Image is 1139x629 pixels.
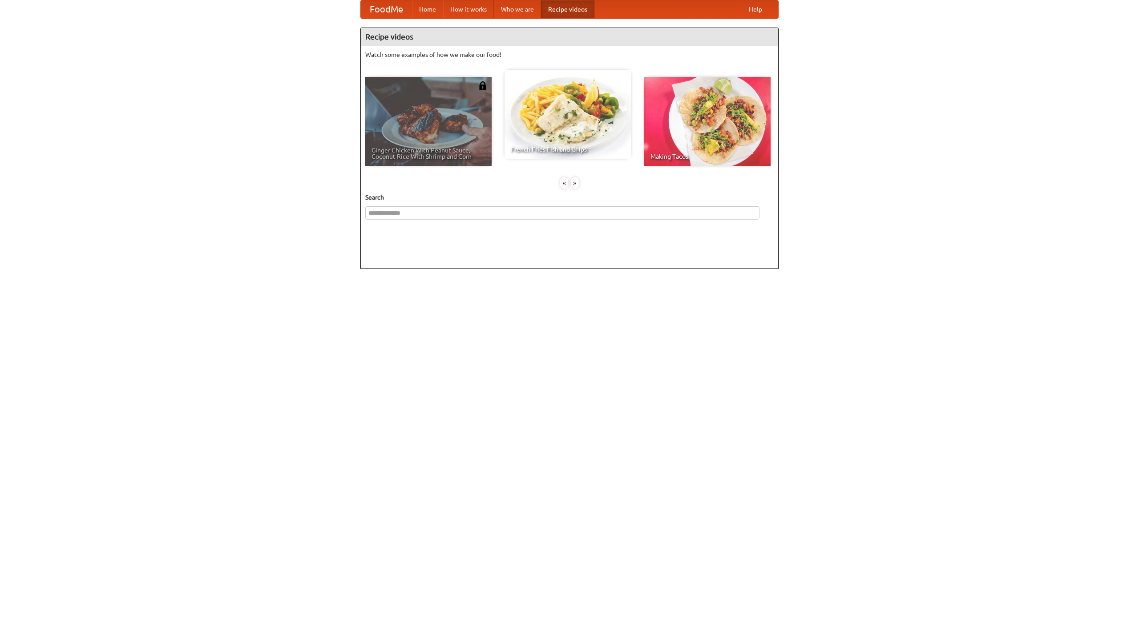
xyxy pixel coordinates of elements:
div: « [560,177,568,188]
img: 483408.png [478,81,487,90]
a: Help [742,0,769,18]
a: Home [412,0,443,18]
a: Recipe videos [541,0,594,18]
a: Who we are [494,0,541,18]
span: French Fries Fish and Chips [511,146,625,152]
a: French Fries Fish and Chips [505,70,631,159]
h5: Search [365,193,774,202]
h4: Recipe videos [361,28,778,46]
a: Making Tacos [644,77,771,166]
span: Making Tacos [650,153,764,160]
div: » [571,177,579,188]
p: Watch some examples of how we make our food! [365,50,774,59]
a: How it works [443,0,494,18]
a: FoodMe [361,0,412,18]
